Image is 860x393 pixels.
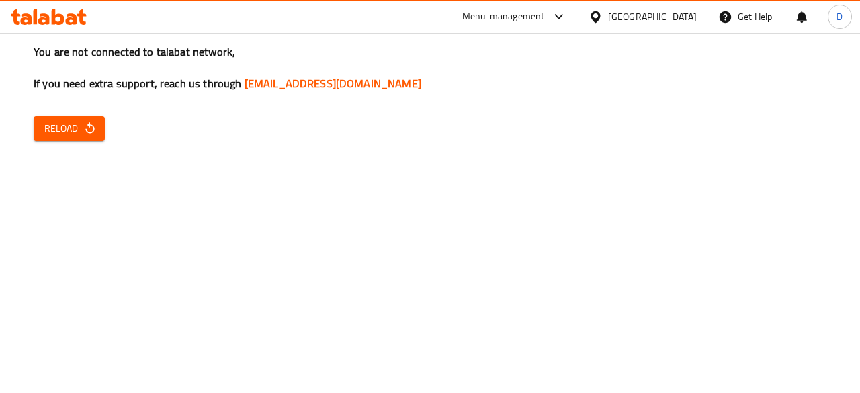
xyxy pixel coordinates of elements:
h3: You are not connected to talabat network, If you need extra support, reach us through [34,44,826,91]
span: Reload [44,120,94,137]
div: Menu-management [462,9,545,25]
a: [EMAIL_ADDRESS][DOMAIN_NAME] [245,73,421,93]
button: Reload [34,116,105,141]
span: D [836,9,843,24]
div: [GEOGRAPHIC_DATA] [608,9,697,24]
